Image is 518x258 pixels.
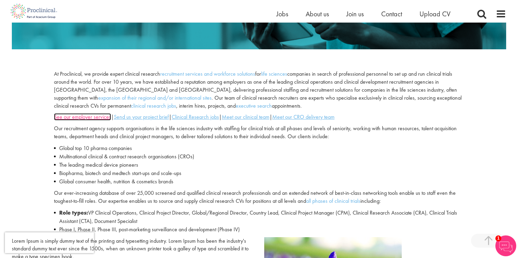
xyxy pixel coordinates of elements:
[272,113,335,120] a: Meet our CRO delivery team
[419,9,450,18] a: Upload CV
[54,152,464,161] li: Multinational clinical & contract research organisations (CROs)
[54,209,464,225] li: VP Clinical Operations, Clinical Project Director, Global/Regional Director, Country Lead, Clinic...
[54,144,464,152] li: Global top 10 pharma companies
[54,189,464,205] p: Our ever-increasing database of over 25,000 screened and qualified clinical research professional...
[276,9,288,18] a: Jobs
[160,70,255,77] a: recruitment services and workforce solutions
[222,113,269,120] a: Meet our clinical team
[54,70,464,110] p: At Proclinical, we provide expert clinical research for companies in search of professional perso...
[346,9,364,18] a: Join us
[54,161,464,169] li: The leading medical device pioneers
[54,113,111,120] a: See our employer services
[261,70,287,77] a: life sciences
[59,209,88,216] strong: Role types:
[172,113,219,120] a: Clinical Research jobs
[54,125,464,141] p: Our recruitment agency supports organisations in the life sciences industry with staffing for cli...
[114,113,169,120] a: Send us your project brief
[236,102,272,109] a: executive search
[54,177,464,186] li: Global consumer health, nutrition & cosmetics brands
[495,235,516,256] img: Chatbot
[54,113,464,121] p: | | | |
[306,9,329,18] a: About us
[98,94,212,101] a: expansion of their regional and/or international sites
[306,197,360,205] a: all phases of clinical trials
[54,225,464,234] li: Phase I, Phase II, Phase III, post-marketing surveillance and development (Phase IV)
[54,169,464,177] li: Biopharma, biotech and medtech start-ups and scale-ups
[495,235,501,241] span: 1
[381,9,402,18] a: Contact
[131,102,176,109] a: clinical research jobs
[5,232,94,253] iframe: reCAPTCHA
